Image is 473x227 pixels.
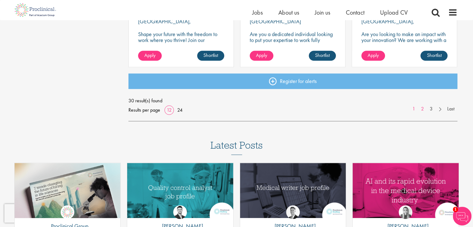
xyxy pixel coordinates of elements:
[409,105,418,113] a: 1
[309,51,336,61] a: Shortlist
[368,52,379,58] span: Apply
[399,205,412,219] img: Hannah Burke
[128,96,457,105] span: 30 result(s) found
[61,205,74,219] img: Proclinical Group
[138,51,162,61] a: Apply
[418,105,427,113] a: 2
[380,8,408,16] a: Upload CV
[15,163,121,223] img: Proclinical: Life sciences hiring trends report 2025
[353,163,459,218] a: Link to a post
[128,73,457,89] a: Register for alerts
[240,163,346,218] a: Link to a post
[175,107,185,113] a: 24
[361,12,414,31] p: City of [GEOGRAPHIC_DATA], [GEOGRAPHIC_DATA]
[250,31,336,49] p: Are you a dedicated individual looking to put your expertise to work fully flexibly in a remote p...
[138,31,224,55] p: Shape your future with the freedom to work where you thrive! Join our pharmaceutical client with ...
[4,204,84,223] iframe: reCAPTCHA
[420,51,447,61] a: Shortlist
[453,207,471,225] img: Chatbot
[144,52,155,58] span: Apply
[427,105,436,113] a: 3
[211,140,263,155] h3: Latest Posts
[165,107,174,113] a: 12
[127,163,233,218] img: quality control analyst job profile
[252,8,263,16] a: Jobs
[197,51,224,61] a: Shortlist
[361,31,447,61] p: Are you looking to make an impact with your innovation? We are working with a well-established ph...
[278,8,299,16] a: About us
[453,207,458,212] span: 1
[250,51,273,61] a: Apply
[353,163,459,218] img: AI and Its Impact on the Medical Device Industry | Proclinical
[240,163,346,218] img: Medical writer job profile
[173,205,187,219] img: Joshua Godden
[444,105,457,113] a: Last
[315,8,330,16] a: Join us
[15,163,121,218] a: Link to a post
[346,8,364,16] a: Contact
[127,163,233,218] a: Link to a post
[128,105,160,115] span: Results per page
[138,12,191,31] p: City of [GEOGRAPHIC_DATA], [GEOGRAPHIC_DATA]
[256,52,267,58] span: Apply
[361,51,385,61] a: Apply
[286,205,300,219] img: George Watson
